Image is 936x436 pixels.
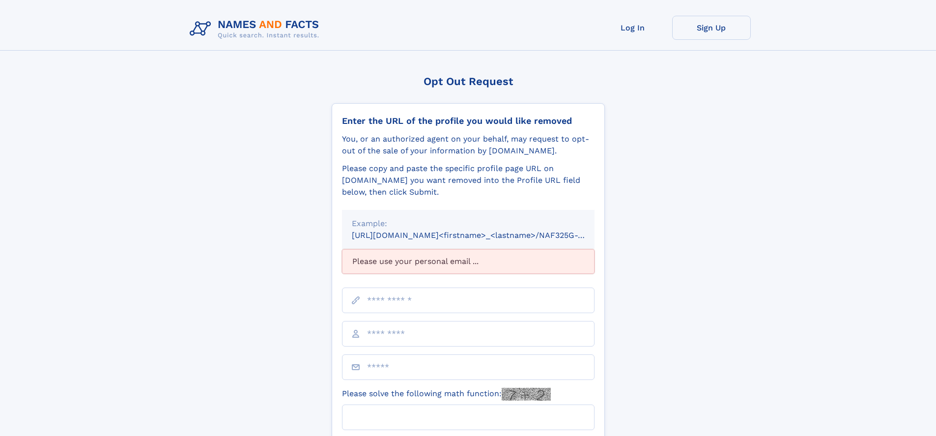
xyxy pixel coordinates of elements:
a: Log In [594,16,672,40]
a: Sign Up [672,16,751,40]
small: [URL][DOMAIN_NAME]<firstname>_<lastname>/NAF325G-xxxxxxxx [352,231,613,240]
div: You, or an authorized agent on your behalf, may request to opt-out of the sale of your informatio... [342,133,595,157]
label: Please solve the following math function: [342,388,551,401]
div: Enter the URL of the profile you would like removed [342,116,595,126]
div: Opt Out Request [332,75,605,87]
img: Logo Names and Facts [186,16,327,42]
div: Please use your personal email ... [342,249,595,274]
div: Please copy and paste the specific profile page URL on [DOMAIN_NAME] you want removed into the Pr... [342,163,595,198]
div: Example: [352,218,585,230]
